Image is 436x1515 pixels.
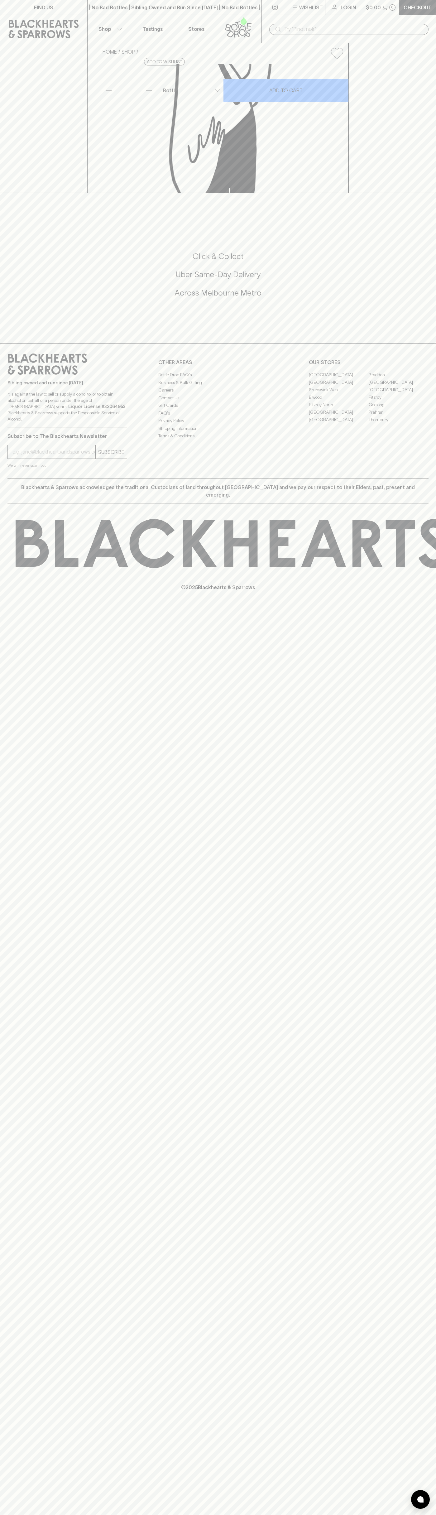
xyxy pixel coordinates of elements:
[369,386,429,393] a: [GEOGRAPHIC_DATA]
[161,84,223,97] div: Bottle
[309,358,429,366] p: OUR STORES
[98,64,348,193] img: Moo Brew Tassie Lager 375ml
[404,4,432,11] p: Checkout
[96,445,127,459] button: SUBSCRIBE
[34,4,53,11] p: FIND US
[98,25,111,33] p: Shop
[309,386,369,393] a: Brunswick West
[158,425,278,432] a: Shipping Information
[144,58,185,65] button: Add to wishlist
[158,394,278,402] a: Contact Us
[328,46,346,61] button: Add to wishlist
[68,404,126,409] strong: Liquor License #32064953
[88,15,131,43] button: Shop
[131,15,175,43] a: Tastings
[7,391,127,422] p: It is against the law to sell or supply alcohol to, or to obtain alcohol on behalf of a person un...
[369,408,429,416] a: Prahran
[158,417,278,425] a: Privacy Policy
[158,379,278,386] a: Business & Bulk Gifting
[158,409,278,417] a: FAQ's
[309,416,369,423] a: [GEOGRAPHIC_DATA]
[309,393,369,401] a: Elwood
[341,4,356,11] p: Login
[7,432,127,440] p: Subscribe to The Blackhearts Newsletter
[369,416,429,423] a: Thornbury
[188,25,204,33] p: Stores
[12,483,424,498] p: Blackhearts & Sparrows acknowledges the traditional Custodians of land throughout [GEOGRAPHIC_DAT...
[417,1496,424,1503] img: bubble-icon
[7,269,429,280] h5: Uber Same-Day Delivery
[369,393,429,401] a: Fitzroy
[158,358,278,366] p: OTHER AREAS
[7,226,429,331] div: Call to action block
[122,49,135,55] a: SHOP
[309,371,369,378] a: [GEOGRAPHIC_DATA]
[369,371,429,378] a: Braddon
[163,87,178,94] p: Bottle
[284,24,424,34] input: Try "Pinot noir"
[158,371,278,379] a: Bottle Drop FAQ's
[369,378,429,386] a: [GEOGRAPHIC_DATA]
[269,87,303,94] p: ADD TO CART
[366,4,381,11] p: $0.00
[103,49,117,55] a: HOME
[12,447,95,457] input: e.g. jane@blackheartsandsparrows.com.au
[7,462,127,469] p: We will never spam you
[7,251,429,262] h5: Click & Collect
[158,432,278,440] a: Terms & Conditions
[7,380,127,386] p: Sibling owned and run since [DATE]
[158,402,278,409] a: Gift Cards
[309,408,369,416] a: [GEOGRAPHIC_DATA]
[98,448,124,456] p: SUBSCRIBE
[158,387,278,394] a: Careers
[7,288,429,298] h5: Across Melbourne Metro
[299,4,323,11] p: Wishlist
[369,401,429,408] a: Geelong
[309,378,369,386] a: [GEOGRAPHIC_DATA]
[175,15,218,43] a: Stores
[143,25,163,33] p: Tastings
[391,6,394,9] p: 0
[309,401,369,408] a: Fitzroy North
[223,79,348,102] button: ADD TO CART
